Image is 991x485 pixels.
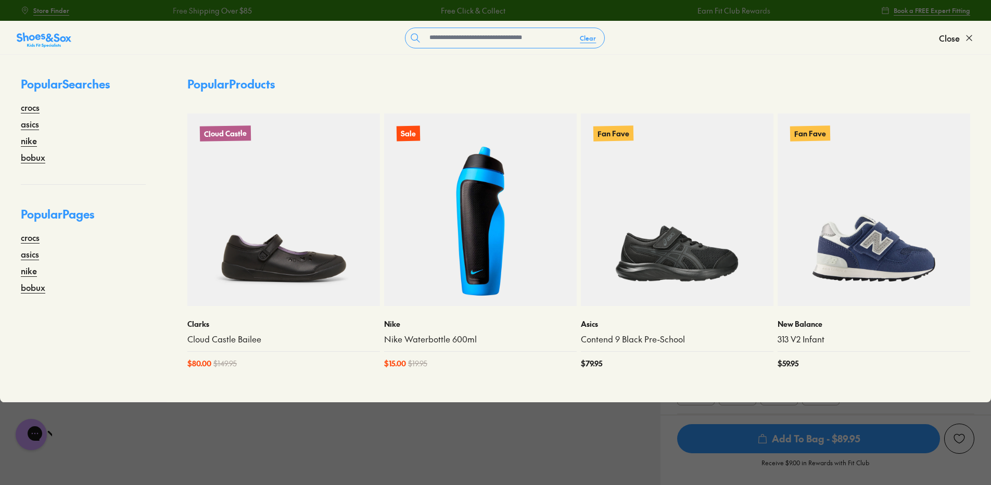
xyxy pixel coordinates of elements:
[187,318,380,329] p: Clarks
[894,6,970,15] span: Book a FREE Expert Fitting
[213,358,237,369] span: $ 149.95
[581,318,773,329] p: Asics
[187,358,211,369] span: $ 80.00
[21,134,37,147] a: nike
[571,29,604,47] button: Clear
[187,334,380,345] a: Cloud Castle Bailee
[384,358,406,369] span: $ 15.00
[17,32,71,48] img: SNS_Logo_Responsive.svg
[21,1,69,20] a: Store Finder
[21,101,40,113] a: crocs
[697,5,770,16] a: Earn Fit Club Rewards
[939,32,960,44] span: Close
[778,318,970,329] p: New Balance
[10,415,52,454] iframe: Gorgias live chat messenger
[677,424,940,454] button: Add To Bag - $89.95
[778,113,970,306] a: Fan Fave
[172,5,251,16] a: Free Shipping Over $85
[881,1,970,20] a: Book a FREE Expert Fitting
[384,334,577,345] a: Nike Waterbottle 600ml
[21,248,39,260] a: asics
[21,281,45,293] a: bobux
[593,125,633,141] p: Fan Fave
[187,113,380,306] a: Cloud Castle
[397,126,420,142] p: Sale
[187,75,275,93] p: Popular Products
[581,334,773,345] a: Contend 9 Black Pre-School
[944,424,974,454] button: Add to Wishlist
[21,231,40,244] a: crocs
[581,113,773,306] a: Fan Fave
[384,113,577,306] a: Sale
[384,318,577,329] p: Nike
[581,358,602,369] span: $ 79.95
[21,75,146,101] p: Popular Searches
[17,30,71,46] a: Shoes &amp; Sox
[778,334,970,345] a: 313 V2 Infant
[33,6,69,15] span: Store Finder
[790,125,830,141] p: Fan Fave
[408,358,427,369] span: $ 19.95
[778,358,798,369] span: $ 59.95
[200,125,251,142] p: Cloud Castle
[21,151,45,163] a: bobux
[761,458,869,477] p: Receive $9.00 in Rewards with Fit Club
[21,118,39,130] a: asics
[21,264,37,277] a: nike
[440,5,505,16] a: Free Click & Collect
[677,424,940,453] span: Add To Bag - $89.95
[939,27,974,49] button: Close
[21,206,146,231] p: Popular Pages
